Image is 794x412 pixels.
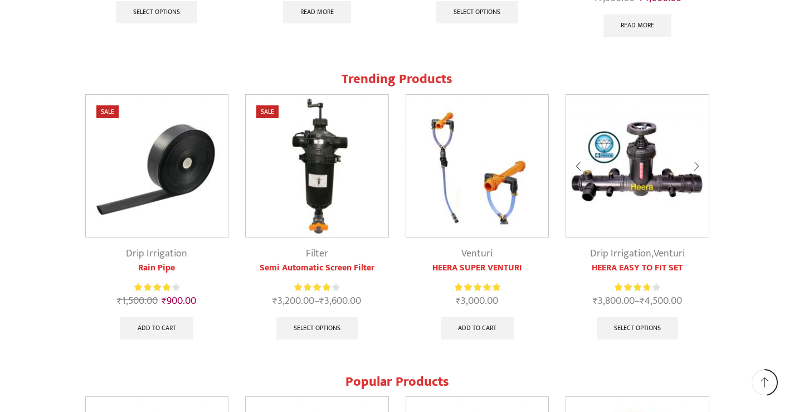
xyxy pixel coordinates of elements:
[117,293,122,309] span: ₹
[654,245,685,262] a: Venturi
[306,245,328,262] a: Filter
[283,1,351,23] a: Read more about “Heera Brush Cutter”
[162,293,167,309] span: ₹
[615,282,660,293] div: Rated 3.83 out of 5
[134,282,179,293] div: Rated 4.13 out of 5
[96,105,119,118] span: Sale
[319,293,324,309] span: ₹
[406,95,549,237] img: Heera Super Venturi
[436,1,518,23] a: Select options for “Heera Rain Gun Complete Set (1.25")”
[566,95,709,237] img: Heera Easy To Fit Set
[85,261,229,275] a: Rain Pipe
[590,245,651,262] a: Drip Irrigation
[256,105,279,118] span: Sale
[455,282,500,293] div: Rated 5.00 out of 5
[117,293,158,309] bdi: 1,500.00
[345,371,449,393] span: Popular Products
[593,293,598,309] span: ₹
[294,282,339,293] div: Rated 3.92 out of 5
[116,1,197,23] a: Select options for “Heera Inline Drip Lateral”
[245,261,389,275] a: Semi Automatic Screen Filter
[126,245,187,262] a: Drip Irrigation
[272,293,314,309] bdi: 3,200.00
[566,294,709,309] span: –
[120,317,193,340] a: Add to cart: “Rain Pipe”
[342,68,452,90] span: Trending Products
[566,246,709,261] div: ,
[597,317,678,340] a: Select options for “HEERA EASY TO FIT SET”
[134,282,172,293] span: Rated out of 5
[86,95,228,237] img: Heera Rain Pipe
[461,245,493,262] a: Venturi
[640,293,682,309] bdi: 4,500.00
[603,14,671,37] a: Read more about “Heera Gold Double Motor with Lithium Battery”
[276,317,358,340] a: Select options for “Semi Automatic Screen Filter”
[593,293,635,309] bdi: 3,800.00
[162,293,196,309] bdi: 900.00
[456,293,461,309] span: ₹
[455,282,500,293] span: Rated out of 5
[272,293,277,309] span: ₹
[245,294,389,309] span: –
[566,261,709,275] a: HEERA EASY TO FIT SET
[640,293,645,309] span: ₹
[319,293,361,309] bdi: 3,600.00
[294,282,330,293] span: Rated out of 5
[441,317,514,340] a: Add to cart: “HEERA SUPER VENTURI”
[246,95,388,237] img: Semi Automatic Screen Filter
[456,293,498,309] bdi: 3,000.00
[615,282,649,293] span: Rated out of 5
[406,261,549,275] a: HEERA SUPER VENTURI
